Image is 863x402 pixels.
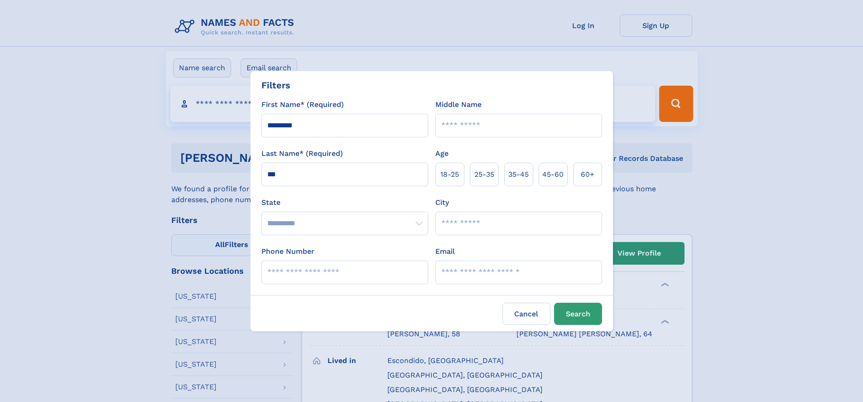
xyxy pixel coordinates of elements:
label: Phone Number [261,246,314,257]
label: State [261,197,428,208]
label: Last Name* (Required) [261,148,343,159]
label: Middle Name [435,99,482,110]
span: 35‑45 [508,169,529,180]
button: Search [554,303,602,325]
label: Age [435,148,448,159]
span: 18‑25 [440,169,459,180]
label: Email [435,246,455,257]
span: 45‑60 [542,169,564,180]
label: Cancel [502,303,550,325]
label: First Name* (Required) [261,99,344,110]
label: City [435,197,449,208]
span: 60+ [581,169,594,180]
div: Filters [261,78,290,92]
span: 25‑35 [474,169,494,180]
